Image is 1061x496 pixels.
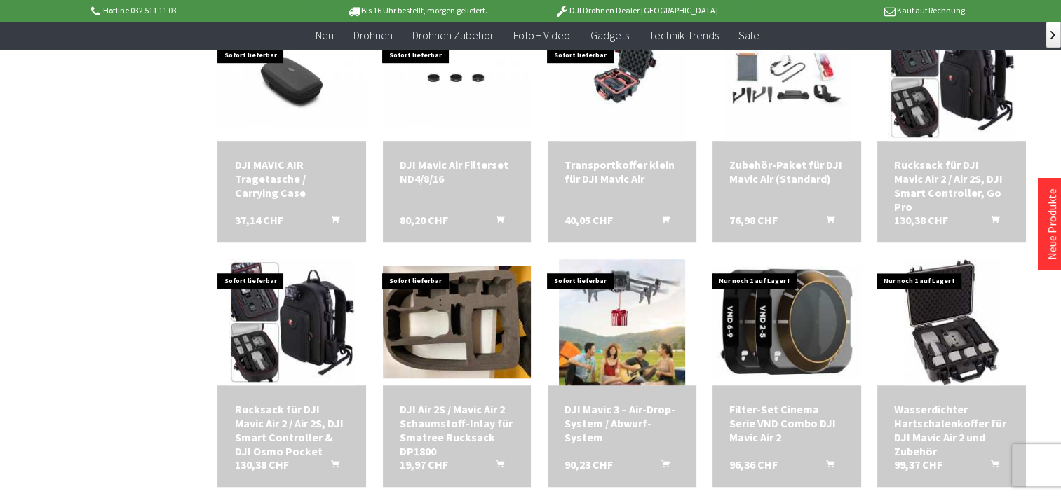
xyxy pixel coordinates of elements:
[400,457,448,471] span: 19,97 CHF
[403,21,504,50] a: Drohnen Zubehör
[729,158,844,186] a: Zubehör-Paket für DJI Mavic Air (Standard) 76,98 CHF In den Warenkorb
[638,21,728,50] a: Technik-Trends
[234,402,349,458] a: Rucksack für DJI Mavic Air 2 / Air 2S, DJI Smart Controller & DJI Osmo Pocket 130,38 CHF In den W...
[306,21,344,50] a: Neu
[234,158,349,200] a: DJI MAVIC AIR Tragetasche / Carrying Case 37,14 CHF In den Warenkorb
[559,15,685,141] img: Transportkoffer klein für DJI Mavic Air
[580,21,638,50] a: Gadgets
[234,402,349,458] div: Rucksack für DJI Mavic Air 2 / Air 2S, DJI Smart Controller & DJI Osmo Pocket
[412,28,494,42] span: Drohnen Zubehör
[724,15,850,141] img: Zubehör-Paket für DJI Mavic Air (Standard)
[648,28,718,42] span: Technik-Trends
[728,21,769,50] a: Sale
[229,259,355,385] img: Rucksack für DJI Mavic Air 2 / Air 2S, DJI Smart Controller & DJI Osmo Pocket
[590,28,628,42] span: Gadgets
[504,21,580,50] a: Foto + Video
[400,158,515,186] div: DJI Mavic Air Filterset ND4/8/16
[400,213,448,227] span: 80,20 CHF
[894,158,1009,214] a: Rucksack für DJI Mavic Air 2 / Air 2S, DJI Smart Controller, Go Pro 130,38 CHF In den Warenkorb
[383,266,532,378] img: DJI Air 2S / Mavic Air 2 Schaumstoff-Inlay für Smatree Rucksack DP1800
[904,259,999,385] img: Wasserdichter Hartschalenkoffer für DJI Mavic Air 2 und Zubehör
[314,213,348,231] button: In den Warenkorb
[383,28,532,127] img: DJI Mavic Air Filterset ND4/8/16
[894,457,942,471] span: 99,37 CHF
[712,266,861,378] img: Filter-Set Cinema Serie VND Combo DJI Mavic Air 2
[316,28,334,42] span: Neu
[746,2,965,19] p: Kauf auf Rechnung
[234,213,283,227] span: 37,14 CHF
[729,213,778,227] span: 76,98 CHF
[314,457,348,476] button: In den Warenkorb
[729,158,844,186] div: Zubehör-Paket für DJI Mavic Air (Standard)
[888,15,1015,141] img: Rucksack für DJI Mavic Air 2 / Air 2S, DJI Smart Controller, Go Pro
[400,158,515,186] a: DJI Mavic Air Filterset ND4/8/16 80,20 CHF In den Warenkorb
[1050,31,1055,39] span: 
[729,457,778,471] span: 96,36 CHF
[513,28,570,42] span: Foto + Video
[527,2,745,19] p: DJI Drohnen Dealer [GEOGRAPHIC_DATA]
[565,158,680,186] div: Transportkoffer klein für DJI Mavic Air
[894,402,1009,458] div: Wasserdichter Hartschalenkoffer für DJI Mavic Air 2 und Zubehör
[565,213,613,227] span: 40,05 CHF
[234,457,288,471] span: 130,38 CHF
[729,402,844,444] a: Filter-Set Cinema Serie VND Combo DJI Mavic Air 2 96,36 CHF In den Warenkorb
[565,158,680,186] a: Transportkoffer klein für DJI Mavic Air 40,05 CHF In den Warenkorb
[234,158,349,200] div: DJI MAVIC AIR Tragetasche / Carrying Case
[738,28,759,42] span: Sale
[400,402,515,458] a: DJI Air 2S / Mavic Air 2 Schaumstoff-Inlay für Smatree Rucksack DP1800 19,97 CHF In den Warenkorb
[644,213,678,231] button: In den Warenkorb
[344,21,403,50] a: Drohnen
[565,402,680,444] a: DJI Mavic 3 – Air-Drop-System / Abwurf-System 90,23 CHF In den Warenkorb
[894,402,1009,458] a: Wasserdichter Hartschalenkoffer für DJI Mavic Air 2 und Zubehör 99,37 CHF In den Warenkorb
[565,457,613,471] span: 90,23 CHF
[479,213,513,231] button: In den Warenkorb
[559,259,685,385] img: DJI Mavic 3 – Air-Drop-System / Abwurf-System
[1045,188,1059,260] a: Neue Produkte
[479,457,513,476] button: In den Warenkorb
[400,402,515,458] div: DJI Air 2S / Mavic Air 2 Schaumstoff-Inlay für Smatree Rucksack DP1800
[894,158,1009,214] div: Rucksack für DJI Mavic Air 2 / Air 2S, DJI Smart Controller, Go Pro
[88,2,307,19] p: Hotline 032 511 11 03
[894,213,948,227] span: 130,38 CHF
[974,213,1008,231] button: In den Warenkorb
[644,457,678,476] button: In den Warenkorb
[974,457,1008,476] button: In den Warenkorb
[217,28,366,127] img: DJI MAVIC AIR Tragetasche / Carrying Case
[809,457,843,476] button: In den Warenkorb
[353,28,393,42] span: Drohnen
[809,213,843,231] button: In den Warenkorb
[308,2,527,19] p: Bis 16 Uhr bestellt, morgen geliefert.
[565,402,680,444] div: DJI Mavic 3 – Air-Drop-System / Abwurf-System
[729,402,844,444] div: Filter-Set Cinema Serie VND Combo DJI Mavic Air 2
